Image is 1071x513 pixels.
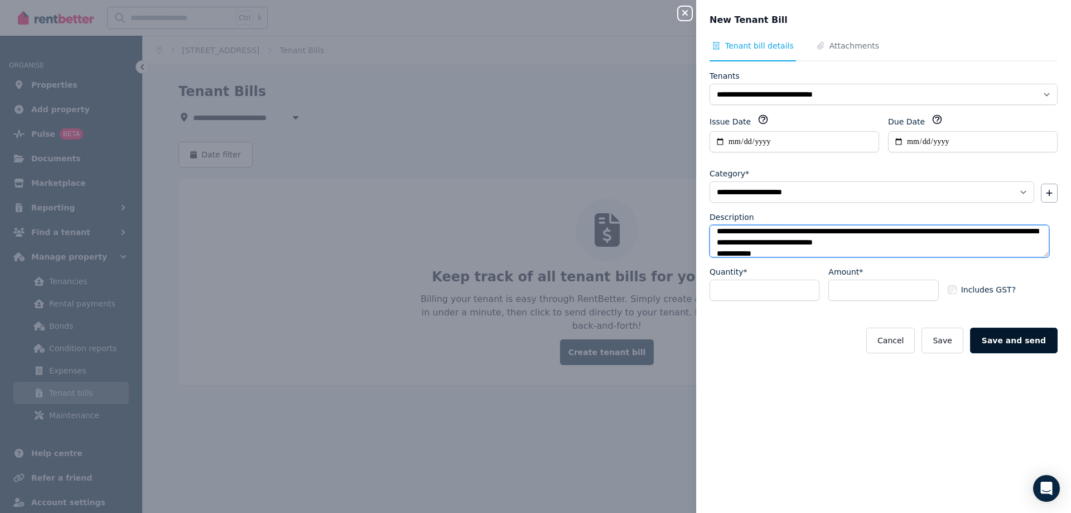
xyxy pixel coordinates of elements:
[829,40,879,51] span: Attachments
[710,266,747,277] label: Quantity*
[710,116,751,127] label: Issue Date
[961,284,1016,295] span: Includes GST?
[725,40,794,51] span: Tenant bill details
[948,285,957,294] input: Includes GST?
[710,168,749,179] label: Category*
[710,70,740,81] label: Tenants
[710,40,1058,61] nav: Tabs
[922,328,963,353] button: Save
[888,116,925,127] label: Due Date
[710,212,754,223] label: Description
[828,266,863,277] label: Amount*
[1033,475,1060,502] div: Open Intercom Messenger
[710,13,788,27] span: New Tenant Bill
[866,328,915,353] button: Cancel
[970,328,1058,353] button: Save and send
